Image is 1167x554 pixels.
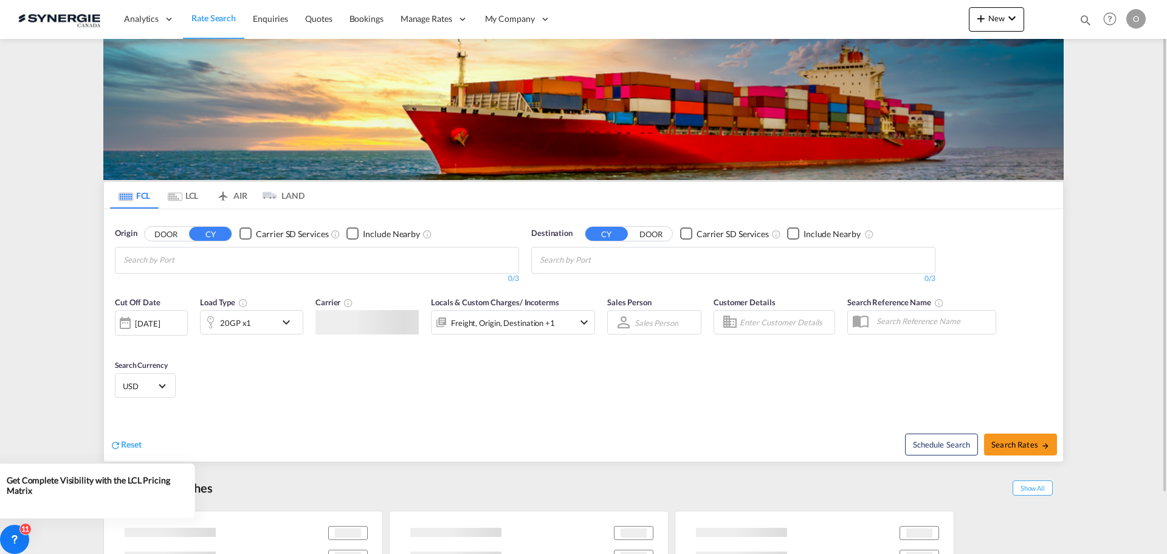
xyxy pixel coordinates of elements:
div: 20GP x1icon-chevron-down [200,310,303,334]
span: My Company [485,13,535,25]
div: OriginDOOR CY Checkbox No InkUnchecked: Search for CY (Container Yard) services for all selected ... [104,209,1063,462]
span: Destination [531,227,573,240]
input: Chips input. [540,251,655,270]
md-checkbox: Checkbox No Ink [346,227,420,240]
div: icon-refreshReset [110,438,142,452]
span: / Incoterms [520,297,559,307]
span: Reset [121,439,142,449]
md-icon: The selected Trucker/Carrierwill be displayed in the rate results If the rates are from another f... [343,298,353,308]
span: Show All [1013,480,1053,496]
md-icon: icon-information-outline [238,298,248,308]
md-datepicker: Select [115,334,124,351]
span: Search Reference Name [847,297,944,307]
md-pagination-wrapper: Use the left and right arrow keys to navigate between tabs [110,182,305,209]
button: DOOR [630,227,672,241]
span: Analytics [124,13,159,25]
span: USD [123,381,157,392]
md-icon: Unchecked: Search for CY (Container Yard) services for all selected carriers.Checked : Search for... [771,229,781,239]
span: Quotes [305,13,332,24]
span: Carrier [315,297,353,307]
md-icon: icon-magnify [1079,13,1092,27]
span: Search Currency [115,361,168,370]
div: Freight Origin Destination Factory Stuffingicon-chevron-down [431,310,595,334]
input: Chips input. [123,251,239,270]
md-icon: icon-plus 400-fg [974,11,988,26]
md-icon: icon-chevron-down [577,315,591,330]
md-icon: Unchecked: Ignores neighbouring ports when fetching rates.Checked : Includes neighbouring ports w... [864,229,874,239]
img: LCL+%26+FCL+BACKGROUND.png [103,39,1064,180]
span: Bookings [349,13,384,24]
div: 0/3 [115,274,519,284]
md-select: Select Currency: $ USDUnited States Dollar [122,377,169,395]
input: Enter Customer Details [740,313,831,331]
button: DOOR [145,227,187,241]
span: Load Type [200,297,248,307]
img: 1f56c880d42311ef80fc7dca854c8e59.png [18,5,100,33]
div: [DATE] [135,318,160,329]
span: New [974,13,1019,23]
md-icon: icon-chevron-down [1005,11,1019,26]
button: Note: By default Schedule search will only considerorigin ports, destination ports and cut off da... [905,434,978,455]
md-icon: Unchecked: Ignores neighbouring ports when fetching rates.Checked : Includes neighbouring ports w... [422,229,432,239]
span: Help [1100,9,1120,29]
div: Freight Origin Destination Factory Stuffing [451,314,555,331]
div: 20GP x1 [220,314,251,331]
span: Rate Search [191,13,236,23]
md-icon: icon-airplane [216,189,230,198]
div: Include Nearby [804,228,861,240]
md-icon: Your search will be saved by the below given name [934,298,944,308]
md-icon: icon-arrow-right [1041,441,1050,450]
button: CY [189,227,232,241]
div: Include Nearby [363,228,420,240]
md-icon: Unchecked: Search for CY (Container Yard) services for all selected carriers.Checked : Search for... [331,229,340,239]
span: Search Rates [991,440,1050,449]
span: Cut Off Date [115,297,160,307]
div: O [1126,9,1146,29]
md-checkbox: Checkbox No Ink [239,227,328,240]
span: Enquiries [253,13,288,24]
span: Locals & Custom Charges [431,297,559,307]
md-icon: icon-refresh [110,440,121,451]
input: Search Reference Name [870,312,996,330]
md-tab-item: FCL [110,182,159,209]
div: icon-magnify [1079,13,1092,32]
md-tab-item: AIR [207,182,256,209]
md-checkbox: Checkbox No Ink [787,227,861,240]
md-select: Sales Person [633,314,680,331]
div: [DATE] [115,310,188,336]
md-icon: icon-chevron-down [279,315,300,330]
span: Origin [115,227,137,240]
div: 0/3 [531,274,935,284]
md-tab-item: LAND [256,182,305,209]
button: icon-plus 400-fgNewicon-chevron-down [969,7,1024,32]
div: Carrier SD Services [256,228,328,240]
div: Carrier SD Services [697,228,769,240]
span: Manage Rates [401,13,452,25]
span: Sales Person [607,297,652,307]
button: CY [585,227,628,241]
md-checkbox: Checkbox No Ink [680,227,769,240]
md-tab-item: LCL [159,182,207,209]
span: Customer Details [714,297,775,307]
md-chips-wrap: Chips container with autocompletion. Enter the text area, type text to search, and then use the u... [122,248,244,270]
div: Help [1100,9,1126,30]
button: Search Ratesicon-arrow-right [984,434,1057,455]
md-chips-wrap: Chips container with autocompletion. Enter the text area, type text to search, and then use the u... [538,248,660,270]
